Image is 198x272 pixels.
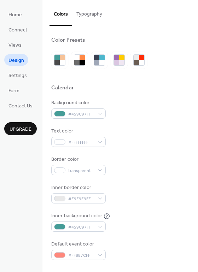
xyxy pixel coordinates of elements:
[4,84,24,96] a: Form
[4,54,28,66] a: Design
[51,212,102,220] div: Inner background color
[4,100,37,111] a: Contact Us
[68,224,94,231] span: #459C97FF
[10,126,31,133] span: Upgrade
[8,26,27,34] span: Connect
[68,111,94,118] span: #459C97FF
[8,87,19,95] span: Form
[8,57,24,64] span: Design
[51,156,104,163] div: Border color
[51,241,104,248] div: Default event color
[8,42,22,49] span: Views
[4,39,26,51] a: Views
[51,99,104,107] div: Background color
[4,69,31,81] a: Settings
[51,84,74,92] div: Calendar
[51,184,104,191] div: Inner border color
[8,102,33,110] span: Contact Us
[51,37,85,44] div: Color Presets
[51,128,104,135] div: Text color
[8,11,22,19] span: Home
[4,122,37,135] button: Upgrade
[8,72,27,79] span: Settings
[4,8,26,20] a: Home
[68,195,94,203] span: #E9E9E9FF
[68,252,94,259] span: #FF887CFF
[4,24,31,35] a: Connect
[68,167,94,175] span: transparent
[68,139,94,146] span: #FFFFFFFF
